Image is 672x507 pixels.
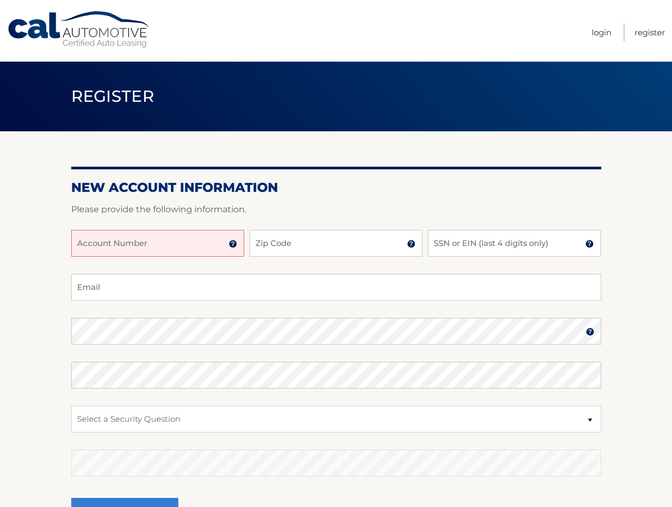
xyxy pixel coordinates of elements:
input: Account Number [71,230,244,257]
input: Zip Code [250,230,422,257]
input: Email [71,274,601,301]
a: Login [592,24,611,41]
img: tooltip.svg [586,327,594,336]
input: SSN or EIN (last 4 digits only) [428,230,601,257]
img: tooltip.svg [585,240,594,248]
img: tooltip.svg [407,240,416,248]
img: tooltip.svg [229,240,237,248]
a: Register [635,24,665,41]
p: Please provide the following information. [71,202,601,217]
h2: New Account Information [71,180,601,196]
span: Register [71,86,155,106]
a: Cal Automotive [7,11,152,49]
